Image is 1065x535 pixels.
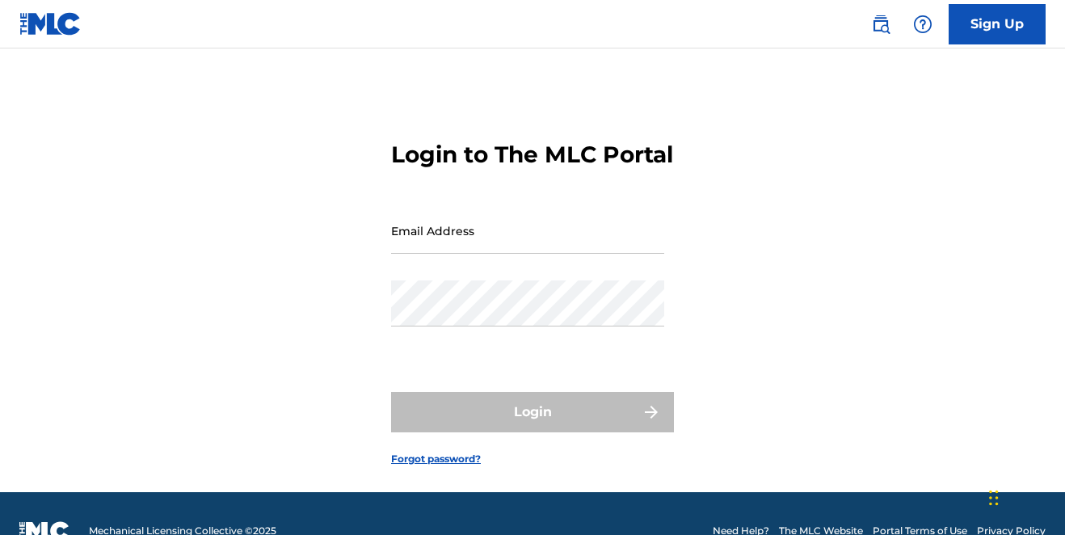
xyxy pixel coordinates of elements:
img: help [913,15,932,34]
a: Sign Up [949,4,1046,44]
img: MLC Logo [19,12,82,36]
iframe: Chat Widget [984,457,1065,535]
a: Forgot password? [391,452,481,466]
h3: Login to The MLC Portal [391,141,673,169]
div: Drag [989,474,999,522]
img: search [871,15,890,34]
div: Help [907,8,939,40]
a: Public Search [865,8,897,40]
